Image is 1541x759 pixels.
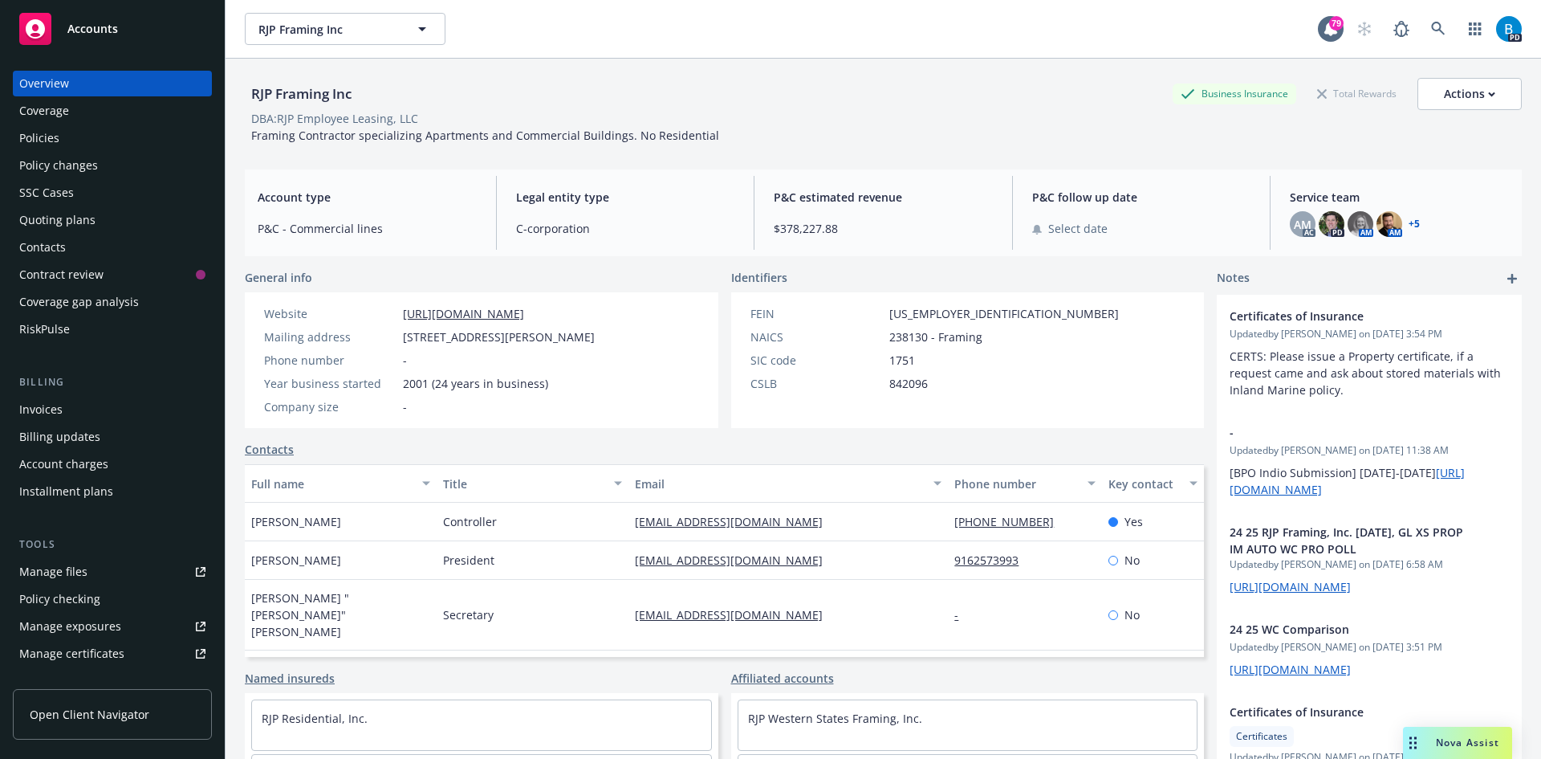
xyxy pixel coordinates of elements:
[258,189,477,206] span: Account type
[1230,662,1351,677] a: [URL][DOMAIN_NAME]
[13,207,212,233] a: Quoting plans
[19,71,69,96] div: Overview
[1348,13,1380,45] a: Start snowing
[13,6,212,51] a: Accounts
[1294,216,1311,233] span: AM
[251,475,413,492] div: Full name
[889,328,982,345] span: 238130 - Framing
[19,180,74,206] div: SSC Cases
[1236,729,1287,744] span: Certificates
[19,316,70,342] div: RiskPulse
[1230,640,1509,655] span: Updated by [PERSON_NAME] on [DATE] 3:51 PM
[628,464,948,503] button: Email
[13,641,212,667] a: Manage certificates
[262,711,368,726] a: RJP Residential, Inc.
[13,374,212,390] div: Billing
[443,552,494,569] span: President
[1436,736,1499,749] span: Nova Assist
[1230,308,1467,324] span: Certificates of Insurance
[1422,13,1454,45] a: Search
[731,269,787,286] span: Identifiers
[19,397,63,422] div: Invoices
[19,262,104,288] div: Contract review
[750,305,883,322] div: FEIN
[443,606,494,623] span: Secretary
[1403,727,1512,759] button: Nova Assist
[13,289,212,315] a: Coverage gap analysis
[1230,524,1467,557] span: 24 25 RJP Framing, Inc. [DATE], GL XS PROP IM AUTO WC PRO POLL
[245,464,437,503] button: Full name
[264,305,396,322] div: Website
[1309,84,1405,104] div: Total Rewards
[1230,621,1467,638] span: 24 25 WC Comparison
[1048,220,1108,237] span: Select date
[948,464,1101,503] button: Phone number
[13,397,212,422] a: Invoices
[13,479,212,504] a: Installment plans
[1230,327,1509,341] span: Updated by [PERSON_NAME] on [DATE] 3:54 PM
[1230,557,1509,572] span: Updated by [PERSON_NAME] on [DATE] 6:58 AM
[264,352,396,369] div: Phone number
[403,352,407,369] span: -
[1124,606,1140,623] span: No
[251,110,418,127] div: DBA: RJP Employee Leasing, LLC
[13,153,212,178] a: Policy changes
[251,552,341,569] span: [PERSON_NAME]
[245,670,335,687] a: Named insureds
[635,553,836,568] a: [EMAIL_ADDRESS][DOMAIN_NAME]
[13,668,212,694] a: Manage BORs
[443,513,497,530] span: Controller
[1348,211,1373,237] img: photo
[1032,189,1251,206] span: P&C follow up date
[731,670,834,687] a: Affiliated accounts
[1319,211,1344,237] img: photo
[67,22,118,35] span: Accounts
[1102,464,1204,503] button: Key contact
[635,514,836,529] a: [EMAIL_ADDRESS][DOMAIN_NAME]
[1409,219,1420,229] a: +5
[954,514,1067,529] a: [PHONE_NUMBER]
[403,306,524,321] a: [URL][DOMAIN_NAME]
[774,189,993,206] span: P&C estimated revenue
[954,553,1031,568] a: 9162573993
[1329,16,1344,31] div: 79
[13,262,212,288] a: Contract review
[954,475,1077,492] div: Phone number
[1230,424,1467,441] span: -
[19,235,66,260] div: Contacts
[13,316,212,342] a: RiskPulse
[635,607,836,622] a: [EMAIL_ADDRESS][DOMAIN_NAME]
[264,328,396,345] div: Mailing address
[258,220,477,237] span: P&C - Commercial lines
[19,451,108,477] div: Account charges
[245,84,358,104] div: RJP Framing Inc
[1502,269,1522,288] a: add
[1385,13,1417,45] a: Report a Bug
[19,424,100,450] div: Billing updates
[889,375,928,392] span: 842096
[19,125,59,151] div: Policies
[750,328,883,345] div: NAICS
[13,98,212,124] a: Coverage
[1230,349,1504,398] span: CERTS: Please issue a Property certificate, if a request came and ask about stored materials with...
[1173,84,1296,104] div: Business Insurance
[403,398,407,415] span: -
[1217,608,1522,691] div: 24 25 WC ComparisonUpdatedby [PERSON_NAME] on [DATE] 3:51 PM[URL][DOMAIN_NAME]
[1217,411,1522,511] div: -Updatedby [PERSON_NAME] on [DATE] 11:38 AM[BPO Indio Submission] [DATE]-[DATE][URL][DOMAIN_NAME]
[1124,552,1140,569] span: No
[13,180,212,206] a: SSC Cases
[1290,189,1509,206] span: Service team
[403,375,548,392] span: 2001 (24 years in business)
[1459,13,1491,45] a: Switch app
[245,441,294,458] a: Contacts
[13,614,212,639] span: Manage exposures
[13,586,212,612] a: Policy checking
[258,21,397,38] span: RJP Framing Inc
[245,269,312,286] span: General info
[13,451,212,477] a: Account charges
[1124,513,1143,530] span: Yes
[1403,727,1423,759] div: Drag to move
[19,641,124,667] div: Manage certificates
[635,475,924,492] div: Email
[1217,295,1522,411] div: Certificates of InsuranceUpdatedby [PERSON_NAME] on [DATE] 3:54 PMCERTS: Please issue a Property ...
